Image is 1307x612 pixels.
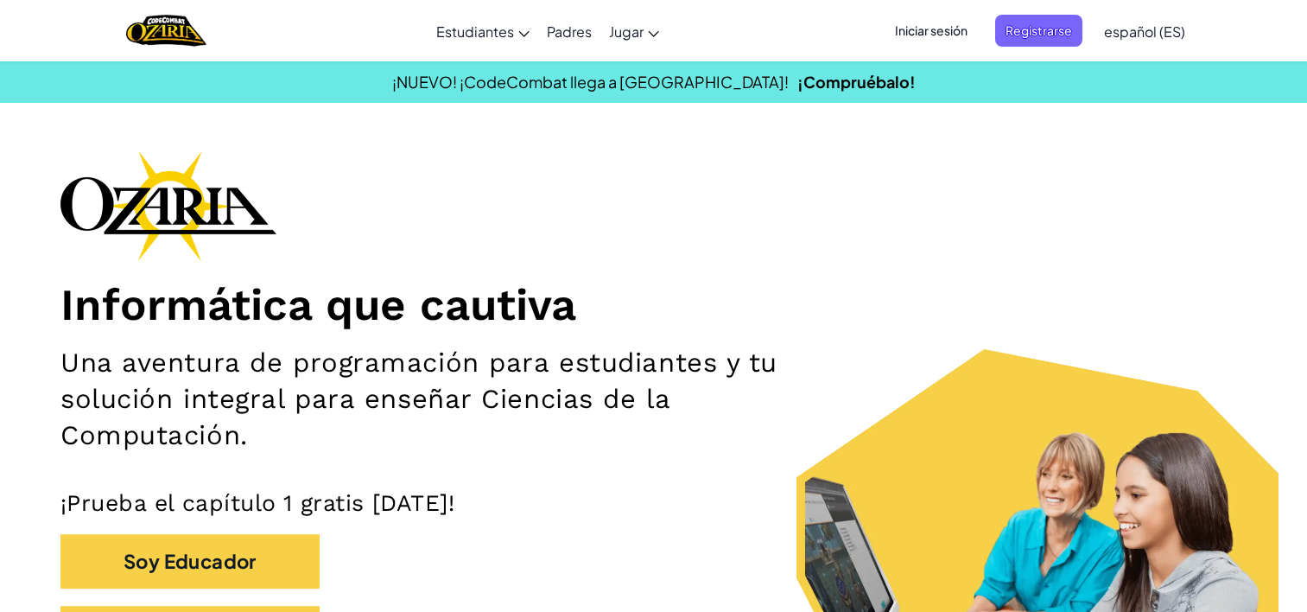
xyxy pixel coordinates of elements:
[428,8,538,54] a: Estudiantes
[60,150,276,261] img: Ozaria branding logo
[538,8,600,54] a: Padres
[60,345,855,454] h2: Una aventura de programación para estudiantes y tu solución integral para enseñar Ciencias de la ...
[60,534,320,589] button: Soy Educador
[60,278,1247,332] h1: Informática que cautiva
[126,13,206,48] img: Home
[392,72,789,92] span: ¡NUEVO! ¡CodeCombat llega a [GEOGRAPHIC_DATA]!
[600,8,668,54] a: Jugar
[436,22,514,41] span: Estudiantes
[995,15,1082,47] button: Registrarse
[1104,22,1185,41] span: español (ES)
[60,488,1247,517] p: ¡Prueba el capítulo 1 gratis [DATE]!
[885,15,978,47] button: Iniciar sesión
[126,13,206,48] a: Ozaria by CodeCombat logo
[609,22,644,41] span: Jugar
[1095,8,1194,54] a: español (ES)
[797,72,916,92] a: ¡Compruébalo!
